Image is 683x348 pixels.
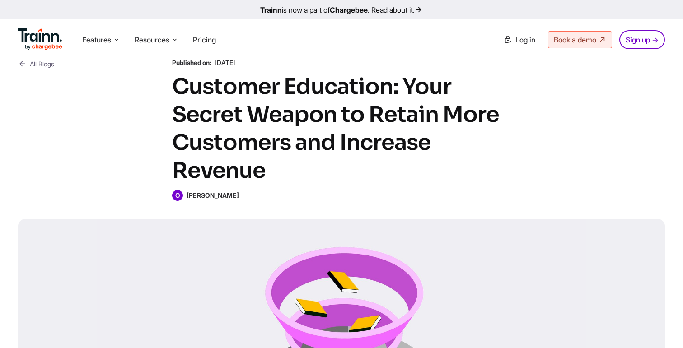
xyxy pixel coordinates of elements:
iframe: Chat Widget [638,305,683,348]
span: O [172,190,183,201]
span: Log in [515,35,535,44]
a: Log in [498,32,541,48]
span: Resources [135,35,169,45]
a: All Blogs [18,58,54,70]
a: Book a demo [548,31,612,48]
b: Trainn [260,5,282,14]
span: Book a demo [554,35,596,44]
span: Features [82,35,111,45]
a: Pricing [193,35,216,44]
a: Sign up → [619,30,665,49]
b: Published on: [172,59,211,66]
span: [DATE] [215,59,235,66]
b: Chargebee [330,5,368,14]
img: Trainn Logo [18,28,62,50]
h1: Customer Education: Your Secret Weapon to Retain More Customers and Increase Revenue [172,73,511,185]
b: [PERSON_NAME] [187,191,239,199]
